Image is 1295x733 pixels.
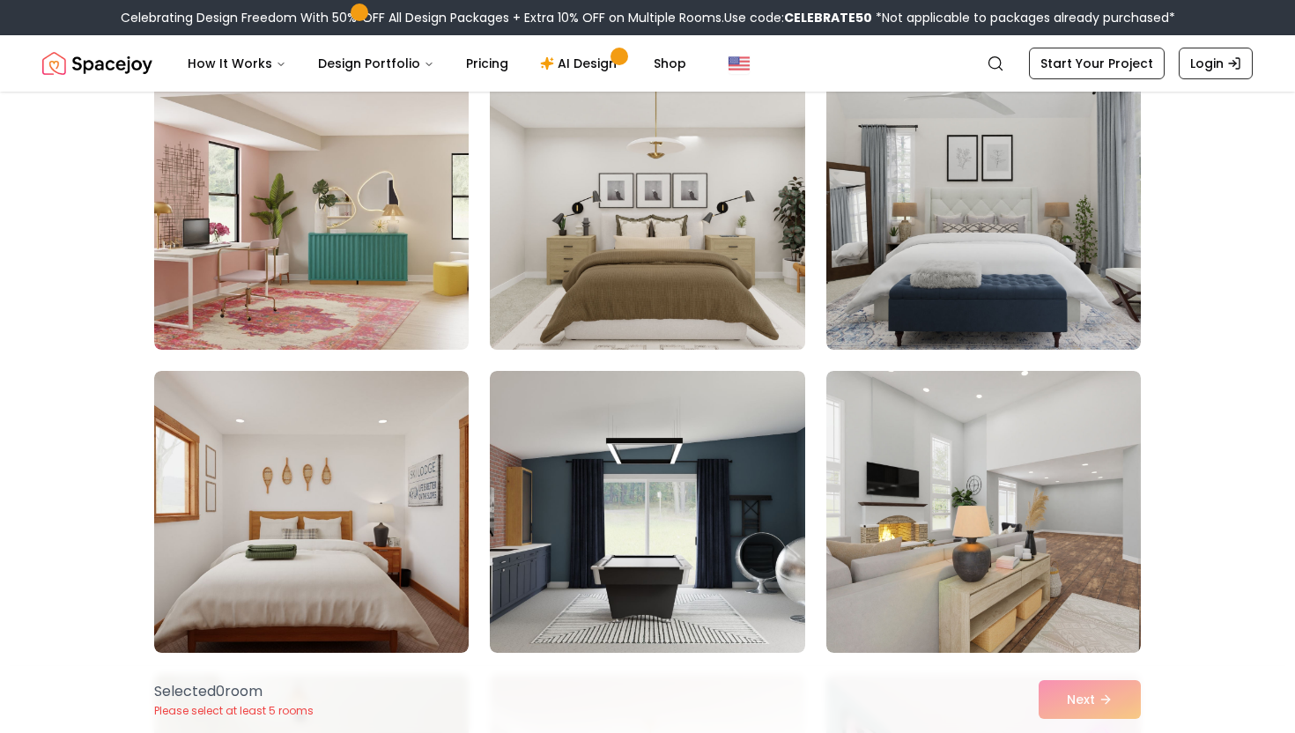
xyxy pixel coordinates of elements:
a: Login [1179,48,1253,79]
nav: Main [174,46,700,81]
span: Use code: [724,9,872,26]
p: Selected 0 room [154,681,314,702]
div: Celebrating Design Freedom With 50% OFF All Design Packages + Extra 10% OFF on Multiple Rooms. [121,9,1175,26]
button: How It Works [174,46,300,81]
button: Design Portfolio [304,46,448,81]
img: Room room-40 [154,371,469,653]
a: Spacejoy [42,46,152,81]
nav: Global [42,35,1253,92]
img: Room room-42 [826,371,1141,653]
img: Spacejoy Logo [42,46,152,81]
a: Pricing [452,46,522,81]
p: Please select at least 5 rooms [154,704,314,718]
img: Room room-41 [490,371,804,653]
a: Start Your Project [1029,48,1165,79]
span: *Not applicable to packages already purchased* [872,9,1175,26]
img: Room room-39 [826,68,1141,350]
img: Room room-38 [482,61,812,357]
img: Room room-37 [154,68,469,350]
a: AI Design [526,46,636,81]
b: CELEBRATE50 [784,9,872,26]
img: United States [729,53,750,74]
a: Shop [640,46,700,81]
